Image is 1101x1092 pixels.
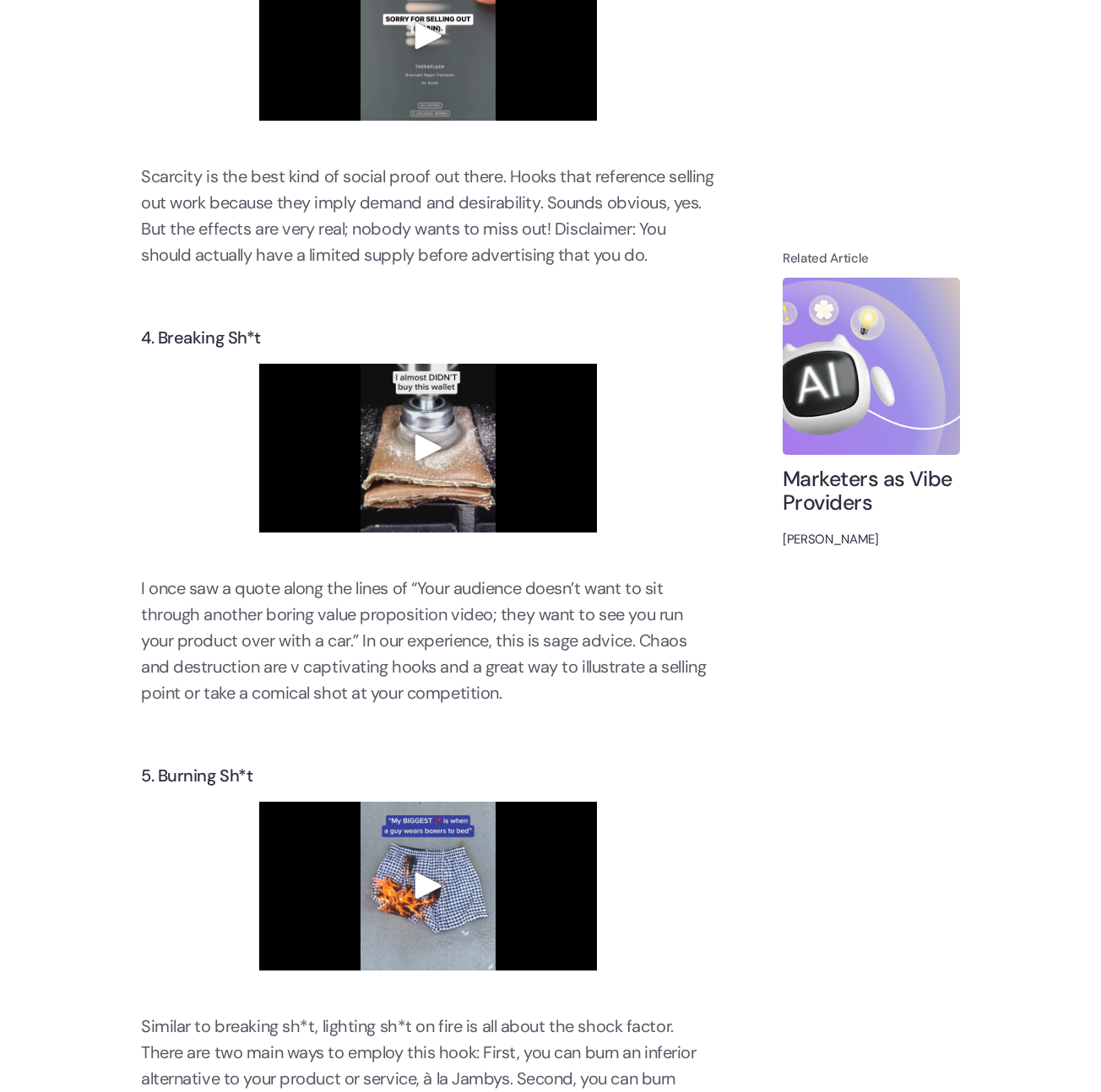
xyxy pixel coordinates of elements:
img: Marketers as Vibe Providers [783,278,960,455]
h3: 4. Breaking Sh*t [141,328,715,347]
p: Scarcity is the best kind of social proof out there. Hooks that reference selling out work becaus... [141,164,715,268]
p: ‍ [141,285,715,311]
p: ‍ [141,723,715,749]
div: [PERSON_NAME] [783,527,960,552]
a: Marketers as Vibe Providers[PERSON_NAME] [783,278,960,552]
p: ‍ [141,532,715,559]
h3: 5. Burning Sh*t [141,766,715,785]
p: ‍ [141,970,715,997]
h4: Marketers as Vibe Providers [783,468,960,514]
p: I once saw a quote along the lines of “Your audience doesn’t want to sit through another boring v... [141,576,715,706]
h4: Related Article [783,251,960,266]
p: ‍ [141,121,715,147]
